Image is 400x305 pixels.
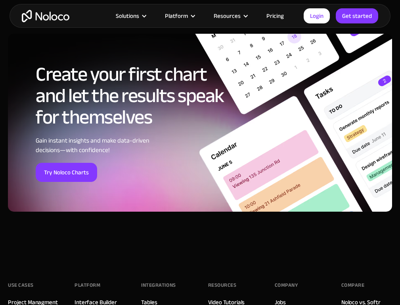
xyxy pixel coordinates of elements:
a: Try Noloco Charts [36,163,97,182]
div: Resources [214,11,241,21]
a: Get started [336,8,378,23]
div: Resources [208,279,237,291]
div: Solutions [116,11,139,21]
div: Compare [341,279,365,291]
a: Pricing [256,11,294,21]
div: Resources [204,11,256,21]
div: Gain instant insights and make data-driven decisions—with confidence! [36,136,236,155]
a: home [22,10,69,22]
div: Use Cases [8,279,34,291]
div: Platform [165,11,188,21]
h2: Create your first chart and let the results speak for themselves [36,64,236,128]
div: Solutions [106,11,155,21]
div: Company [275,279,298,291]
a: Login [304,8,330,23]
div: Platform [75,279,100,291]
div: INTEGRATIONS [141,279,176,291]
div: Platform [155,11,204,21]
